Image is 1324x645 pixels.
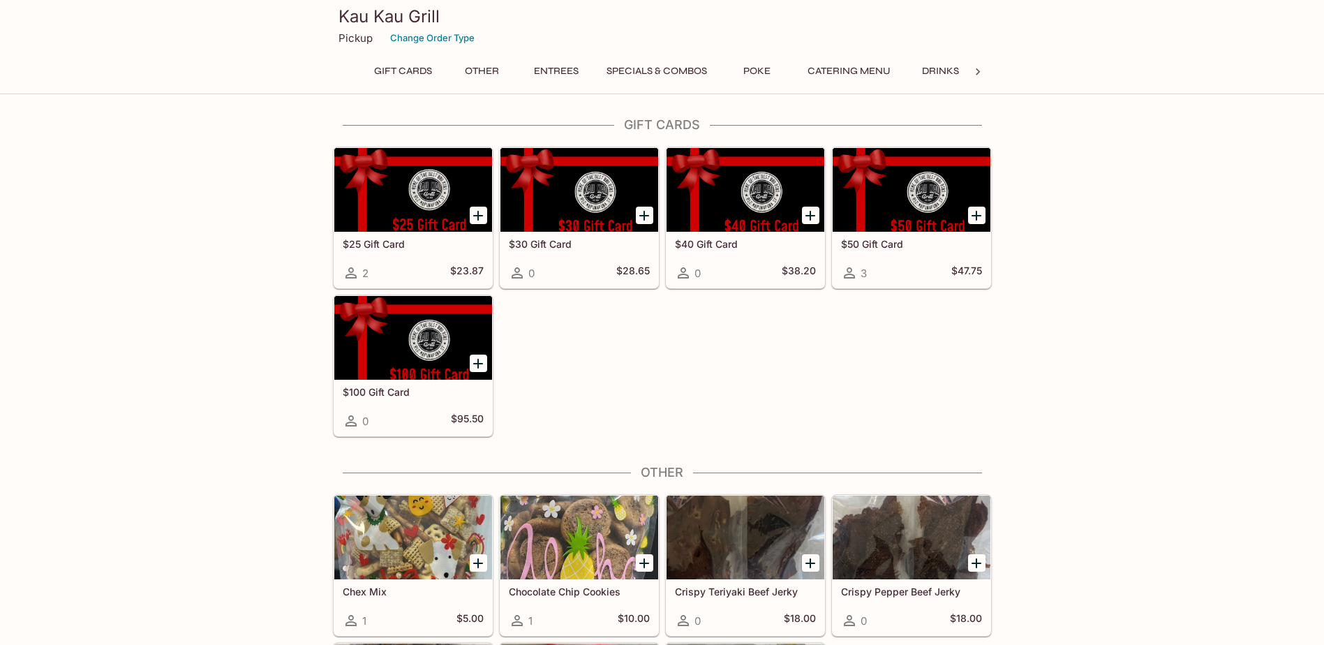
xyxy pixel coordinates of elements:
button: Add Crispy Teriyaki Beef Jerky [802,554,819,572]
span: 3 [861,267,867,280]
h5: Crispy Teriyaki Beef Jerky [675,586,816,598]
span: 0 [694,267,701,280]
button: Add Chocolate Chip Cookies [636,554,653,572]
h5: $5.00 [456,612,484,629]
h5: $30 Gift Card [509,238,650,250]
button: Add $40 Gift Card [802,207,819,224]
a: $100 Gift Card0$95.50 [334,295,493,436]
a: Crispy Pepper Beef Jerky0$18.00 [832,495,991,636]
h5: $25 Gift Card [343,238,484,250]
h4: Other [333,465,992,480]
h3: Kau Kau Grill [339,6,986,27]
span: 0 [694,614,701,628]
div: $100 Gift Card [334,296,492,380]
button: Add $50 Gift Card [968,207,985,224]
button: Add Crispy Pepper Beef Jerky [968,554,985,572]
span: 0 [362,415,369,428]
a: Crispy Teriyaki Beef Jerky0$18.00 [666,495,825,636]
h5: Chex Mix [343,586,484,598]
h5: $18.00 [784,612,816,629]
h5: Chocolate Chip Cookies [509,586,650,598]
a: $30 Gift Card0$28.65 [500,147,659,288]
div: Chocolate Chip Cookies [500,496,658,579]
button: Entrees [525,61,588,81]
span: 1 [528,614,533,628]
a: $40 Gift Card0$38.20 [666,147,825,288]
a: $25 Gift Card2$23.87 [334,147,493,288]
span: 0 [528,267,535,280]
div: Chex Mix [334,496,492,579]
h5: $95.50 [451,413,484,429]
button: Add $25 Gift Card [470,207,487,224]
button: Add Chex Mix [470,554,487,572]
h5: $23.87 [450,265,484,281]
div: $40 Gift Card [667,148,824,232]
button: Drinks [909,61,972,81]
span: 2 [362,267,369,280]
div: Crispy Teriyaki Beef Jerky [667,496,824,579]
h5: $47.75 [951,265,982,281]
h5: $50 Gift Card [841,238,982,250]
button: Specials & Combos [599,61,715,81]
a: $50 Gift Card3$47.75 [832,147,991,288]
button: Other [451,61,514,81]
span: 1 [362,614,366,628]
h5: Crispy Pepper Beef Jerky [841,586,982,598]
h5: $100 Gift Card [343,386,484,398]
div: Crispy Pepper Beef Jerky [833,496,990,579]
button: Change Order Type [384,27,481,49]
h5: $18.00 [950,612,982,629]
div: $30 Gift Card [500,148,658,232]
button: Gift Cards [366,61,440,81]
a: Chocolate Chip Cookies1$10.00 [500,495,659,636]
span: 0 [861,614,867,628]
h5: $40 Gift Card [675,238,816,250]
h5: $10.00 [618,612,650,629]
div: $25 Gift Card [334,148,492,232]
p: Pickup [339,31,373,45]
a: Chex Mix1$5.00 [334,495,493,636]
button: Add $30 Gift Card [636,207,653,224]
button: Add $100 Gift Card [470,355,487,372]
button: Poke [726,61,789,81]
div: $50 Gift Card [833,148,990,232]
h5: $38.20 [782,265,816,281]
h5: $28.65 [616,265,650,281]
h4: Gift Cards [333,117,992,133]
button: Catering Menu [800,61,898,81]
